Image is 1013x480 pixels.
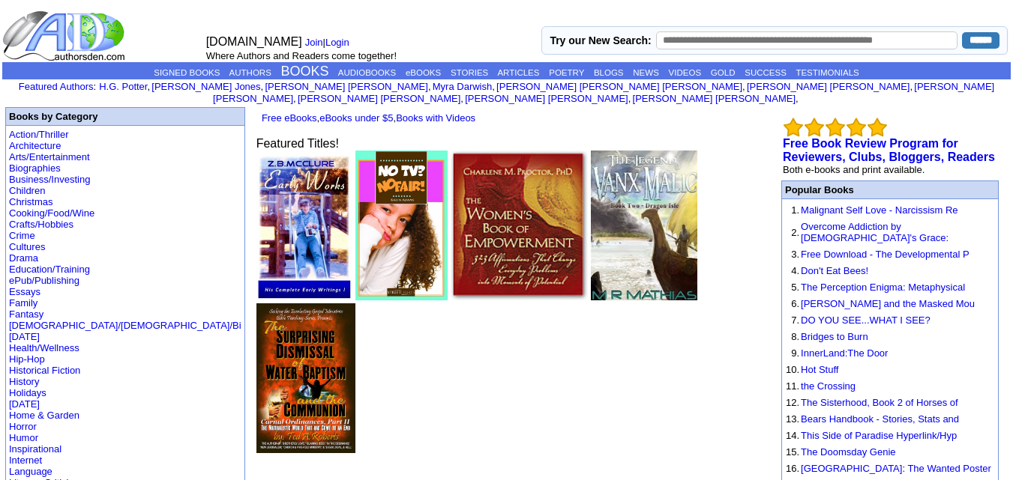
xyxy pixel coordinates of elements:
a: eBOOKS [406,68,441,77]
a: Early Works [256,290,352,303]
a: Health/Wellness [9,342,79,353]
label: Try our New Search: [550,34,651,46]
img: shim.gif [786,345,787,346]
a: Hip-Hop [9,353,45,365]
font: 11. [786,380,799,392]
img: shim.gif [786,362,787,362]
font: i [463,95,465,103]
img: bigemptystars.png [826,118,845,137]
a: Bridges to Burn [801,331,868,342]
a: Business/Investing [9,174,90,185]
a: Education/Training [9,264,90,275]
img: shim.gif [786,411,787,412]
a: InnerLand:The Door [801,347,888,359]
a: Featured Authors [19,81,94,92]
img: shim.gif [786,461,787,461]
a: [PERSON_NAME] [PERSON_NAME] [265,81,427,92]
a: [PERSON_NAME] [PERSON_NAME] [633,93,796,104]
a: POETRY [549,68,584,77]
font: 4. [791,265,799,276]
img: shim.gif [786,477,787,478]
img: 80232.jpg [256,303,356,453]
a: Action/Thriller [9,129,68,140]
a: Books with Videos [396,112,475,124]
img: 56628.jpg [591,151,697,300]
a: The Sisterhood, Book 2 of Horses of [801,397,958,408]
a: TESTIMONIALS [796,68,859,77]
a: Family [9,297,37,309]
a: H.G. Potter [99,81,147,92]
font: Where Authors and Readers come together! [206,50,397,61]
a: [PERSON_NAME] [PERSON_NAME] [298,93,460,104]
a: Internet [9,455,42,466]
img: shim.gif [786,428,787,428]
a: AUTHORS [229,68,271,77]
img: 75857.jpg [451,151,589,300]
img: bigemptystars.png [868,118,887,137]
img: bigemptystars.png [805,118,824,137]
img: shim.gif [786,378,787,379]
a: The Women's Book of Empowerment Audiobook [451,290,589,303]
font: , , [256,112,475,124]
a: Horror [9,421,37,432]
a: [DATE] [9,331,40,342]
font: i [745,83,747,91]
font: i [150,83,151,91]
font: 3. [791,249,799,260]
img: logo_ad.gif [2,10,128,62]
a: Home & Garden [9,410,79,421]
a: [DEMOGRAPHIC_DATA]/[DEMOGRAPHIC_DATA]/Bi [9,320,241,331]
a: Bears Handbook - Stories, Stats and [801,413,959,425]
img: shim.gif [786,395,787,395]
a: BLOGS [594,68,624,77]
a: Overcome Addiction by [DEMOGRAPHIC_DATA]'s Grace: [801,221,949,243]
a: [PERSON_NAME] [PERSON_NAME] [PERSON_NAME] [496,81,742,92]
a: Crafts/Hobbies [9,219,73,230]
a: History [9,376,39,387]
a: SIGNED BOOKS [154,68,220,77]
a: Children [9,185,45,196]
font: 8. [791,331,799,342]
a: Fantasy [9,309,43,320]
a: STORIES [451,68,488,77]
a: SUCCESS [745,68,787,77]
a: Malignant Self Love - Narcissism Re [801,204,958,216]
font: Both e-books and print available. [783,164,925,175]
a: [PERSON_NAME] [PERSON_NAME] [747,81,910,92]
a: DO YOU SEE...WHAT I SEE? [801,315,931,326]
a: AUDIOBOOKS [338,68,396,77]
font: 13. [786,413,799,425]
a: Join [305,37,323,48]
font: 16. [786,463,799,474]
img: 80225.jpg [355,151,448,300]
font: Popular Books [785,184,854,195]
a: GOLD [711,68,736,77]
font: 10. [786,364,799,375]
img: shim.gif [786,263,787,264]
a: Hot Stuff [801,364,838,375]
img: bigemptystars.png [784,118,803,137]
a: Login [325,37,349,48]
a: Humor [9,432,38,443]
font: Featured Titles! [256,137,339,150]
a: Cooking/Food/Wine [9,207,94,219]
a: [PERSON_NAME] [PERSON_NAME] [213,81,994,104]
font: [DOMAIN_NAME] [206,35,302,48]
a: The Perception Enigma: Metaphysical [801,282,965,293]
font: i [799,95,800,103]
a: Christmas [9,196,53,207]
a: eBooks under $5 [319,112,393,124]
a: BOOKS [281,64,329,79]
font: i [631,95,632,103]
a: Free Book Review Program for Reviewers, Clubs, Bloggers, Readers [783,137,995,163]
img: shim.gif [786,329,787,329]
font: 15. [786,446,799,458]
a: [PERSON_NAME] Jones [151,81,260,92]
a: Cultures [9,241,45,252]
font: 12. [786,397,799,408]
a: The Surprising Dismissal of Water Baptism & The Communion [256,443,356,455]
a: Don't Eat Bees! [801,265,868,276]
